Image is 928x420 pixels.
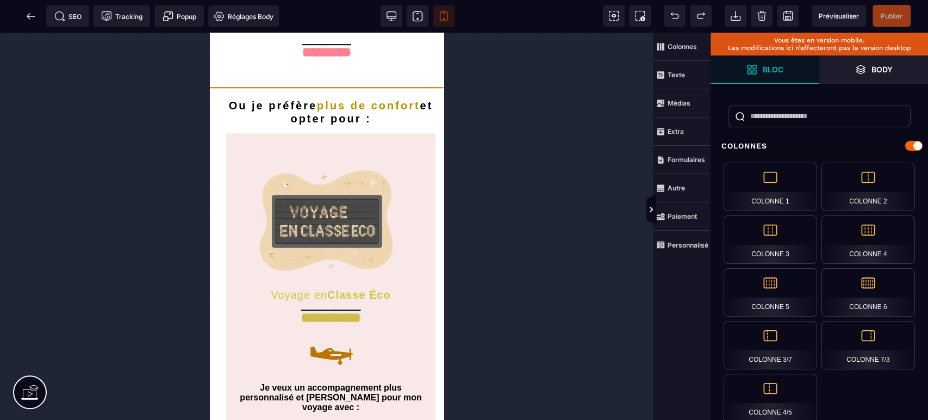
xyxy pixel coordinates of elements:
[881,12,902,20] span: Publier
[653,202,711,231] span: Paiement
[653,118,711,146] span: Extra
[214,11,273,22] span: Réglages Body
[653,174,711,202] span: Autre
[690,5,712,27] span: Rétablir
[101,11,142,22] span: Tracking
[381,5,402,27] span: Voir bureau
[668,127,684,135] strong: Extra
[54,11,82,22] span: SEO
[629,5,651,27] span: Capture d'écran
[711,55,819,84] span: Ouvrir les blocs
[668,156,705,164] strong: Formulaires
[716,44,923,52] p: Les modifications ici n’affecteront pas la version desktop
[751,5,773,27] span: Nettoyage
[664,5,686,27] span: Défaire
[8,66,234,92] h2: Ou je préfère et opter pour :
[821,268,915,317] div: Colonne 6
[711,194,721,226] span: Afficher les vues
[725,5,746,27] span: Importer
[49,117,192,254] img: fcc22ad0c2c2f44d46afdc2a82091edb_Generated_Image_kfu1hhkfu1hhkfu1.png
[668,42,697,51] strong: Colonnes
[653,146,711,174] span: Formulaires
[653,33,711,61] span: Colonnes
[653,89,711,118] span: Médias
[208,5,279,27] span: Favicon
[653,231,711,259] span: Personnalisé
[668,71,685,79] strong: Texte
[668,99,690,107] strong: Médias
[724,163,817,211] div: Colonne 1
[668,184,685,192] strong: Autre
[819,12,859,20] span: Prévisualiser
[716,36,923,44] p: Vous êtes en version mobile.
[653,61,711,89] span: Texte
[668,212,697,220] strong: Paiement
[724,215,817,264] div: Colonne 3
[603,5,625,27] span: Voir les composants
[46,5,89,27] span: Métadata SEO
[668,241,708,249] strong: Personnalisé
[724,268,817,317] div: Colonne 5
[821,163,915,211] div: Colonne 2
[163,11,196,22] span: Popup
[95,295,148,348] img: cb7e6832efad3e898d433e88be7d3600_noun-small-plane-417645-BB7507.svg
[871,65,893,73] strong: Body
[873,5,911,27] span: Enregistrer le contenu
[812,5,866,27] span: Aperçu
[711,136,928,156] div: Colonnes
[724,321,817,369] div: Colonne 3/7
[433,5,454,27] span: Voir mobile
[407,5,428,27] span: Voir tablette
[821,321,915,369] div: Colonne 7/3
[763,65,783,73] strong: Bloc
[30,350,211,399] b: Je veux un accompagnement plus personnalisé et [PERSON_NAME] pour mon voyage avec : 123 VIDEOS et
[777,5,799,27] span: Enregistrer
[154,5,204,27] span: Créer une alerte modale
[819,55,928,84] span: Ouvrir les calques
[821,215,915,264] div: Colonne 4
[20,5,42,27] span: Retour
[94,5,150,27] span: Code de suivi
